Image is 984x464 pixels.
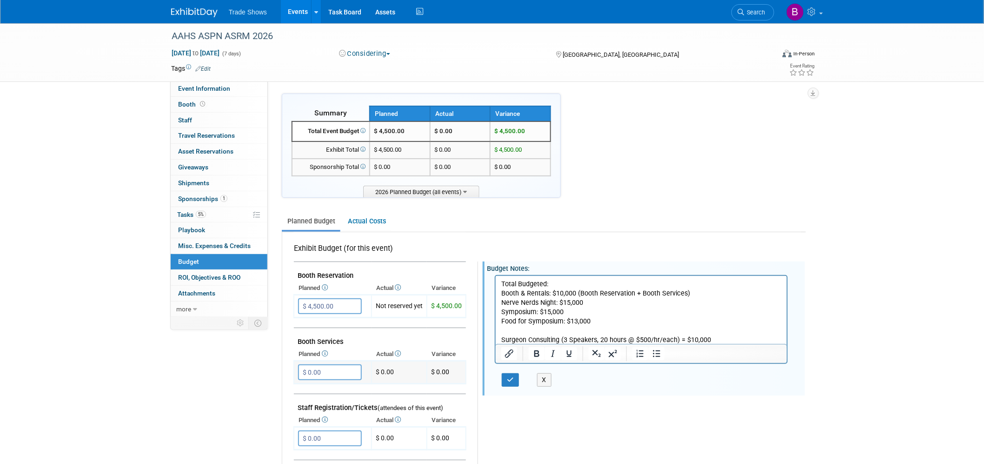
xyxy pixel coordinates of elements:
[178,116,192,124] span: Staff
[296,146,366,155] div: Exhibit Total
[233,317,249,329] td: Personalize Event Tab Strip
[178,163,208,171] span: Giveaways
[563,51,679,58] span: [GEOGRAPHIC_DATA], [GEOGRAPHIC_DATA]
[178,274,240,281] span: ROI, Objectives & ROO
[171,270,267,285] a: ROI, Objectives & ROO
[171,128,267,143] a: Travel Reservations
[589,347,605,360] button: Subscript
[178,148,233,155] span: Asset Reservations
[171,286,267,301] a: Attachments
[191,49,200,57] span: to
[363,186,479,197] span: 2026 Planned Budget (all events)
[494,163,511,170] span: $ 0.00
[372,348,427,361] th: Actual
[374,146,401,153] span: $ 4,500.00
[294,394,466,414] td: Staff Registration/Tickets
[494,146,522,153] span: $ 4,500.00
[744,9,765,16] span: Search
[229,8,267,16] span: Trade Shows
[178,85,230,92] span: Event Information
[372,427,427,450] td: $ 0.00
[294,348,372,361] th: Planned
[494,128,525,134] span: $ 4,500.00
[282,213,340,230] a: Planned Budget
[171,302,267,317] a: more
[372,295,427,318] td: Not reserved yet
[374,163,390,170] span: $ 0.00
[171,81,267,96] a: Event Information
[168,28,760,45] div: AAHS ASPN ASRM 2026
[171,207,267,222] a: Tasks5%
[178,132,235,139] span: Travel Reservations
[296,127,366,136] div: Total Event Budget
[171,160,267,175] a: Giveaways
[178,289,215,297] span: Attachments
[372,282,427,295] th: Actual
[501,347,517,360] button: Insert/edit link
[6,4,286,69] p: Total Budgeted: Booth & Rentals: $10,000 (Booth Reservation + Booth Services) Nerve Nerds Night: ...
[545,347,561,360] button: Italic
[430,121,491,141] td: $ 0.00
[171,238,267,254] a: Misc. Expenses & Credits
[176,305,191,313] span: more
[649,347,665,360] button: Bullet list
[430,106,491,121] th: Actual
[427,414,466,427] th: Variance
[605,347,621,360] button: Superscript
[221,51,241,57] span: (7 days)
[178,101,207,108] span: Booth
[561,347,577,360] button: Underline
[427,348,466,361] th: Variance
[198,101,207,108] span: Booth not reserved yet
[178,179,209,187] span: Shipments
[632,347,648,360] button: Numbered list
[171,254,267,269] a: Budget
[171,49,220,57] span: [DATE] [DATE]
[783,50,792,57] img: Format-Inperson.png
[195,66,211,72] a: Edit
[529,347,545,360] button: Bold
[786,3,804,21] img: Becca Rensi
[790,64,815,68] div: Event Rating
[171,64,211,73] td: Tags
[171,222,267,238] a: Playbook
[171,144,267,159] a: Asset Reservations
[178,242,251,249] span: Misc. Expenses & Credits
[431,368,449,376] span: $ 0.00
[5,4,286,69] body: Rich Text Area. Press ALT-0 for help.
[294,328,466,348] td: Booth Services
[372,414,427,427] th: Actual
[372,361,427,384] td: $ 0.00
[427,282,466,295] th: Variance
[487,262,805,273] div: Budget Notes:
[731,4,774,20] a: Search
[220,195,227,202] span: 1
[171,113,267,128] a: Staff
[171,8,218,17] img: ExhibitDay
[793,50,815,57] div: In-Person
[294,414,372,427] th: Planned
[342,213,391,230] a: Actual Costs
[496,276,787,344] iframe: Rich Text Area
[490,106,551,121] th: Variance
[171,175,267,191] a: Shipments
[314,108,347,117] span: Summary
[294,243,462,259] div: Exhibit Budget (for this event)
[378,404,443,411] span: (attendees of this event)
[537,373,552,387] button: X
[178,226,205,234] span: Playbook
[249,317,268,329] td: Toggle Event Tabs
[370,106,430,121] th: Planned
[719,48,815,62] div: Event Format
[431,302,462,309] span: $ 4,500.00
[430,159,491,176] td: $ 0.00
[336,49,394,59] button: Considering
[294,282,372,295] th: Planned
[196,211,206,218] span: 5%
[171,97,267,112] a: Booth
[178,258,199,265] span: Budget
[296,163,366,172] div: Sponsorship Total
[178,195,227,202] span: Sponsorships
[431,434,449,442] span: $ 0.00
[294,262,466,282] td: Booth Reservation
